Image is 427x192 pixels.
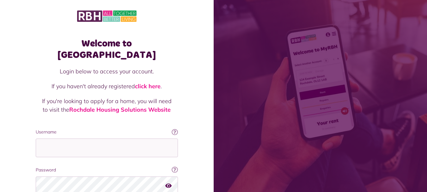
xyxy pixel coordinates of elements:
a: Rochdale Housing Solutions Website [69,106,171,113]
p: If you haven't already registered . [42,82,172,90]
label: Username [36,129,178,135]
h1: Welcome to [GEOGRAPHIC_DATA] [36,38,178,61]
p: If you're looking to apply for a home, you will need to visit the [42,97,172,114]
img: MyRBH [77,9,137,23]
p: Login below to access your account. [42,67,172,76]
a: click here [135,83,161,90]
label: Password [36,167,178,173]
